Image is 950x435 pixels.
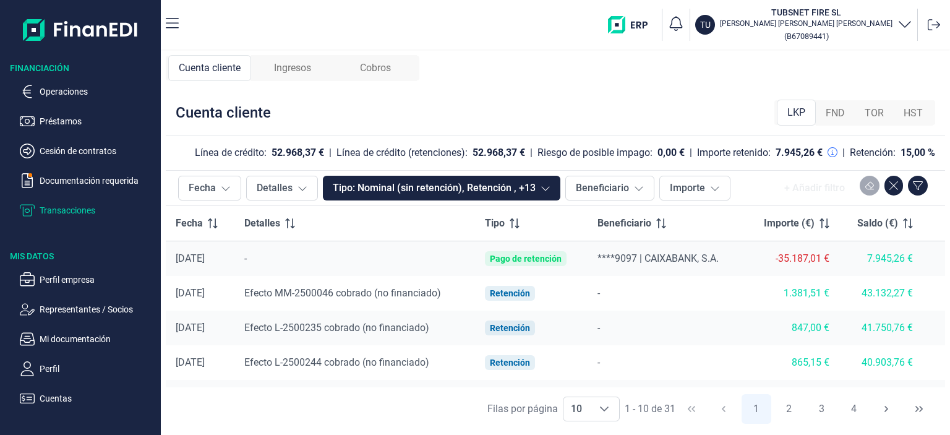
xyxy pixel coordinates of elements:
button: Detalles [246,176,318,200]
div: Retención [490,288,530,298]
span: - [597,356,600,368]
div: Cuenta cliente [168,55,251,81]
div: | [690,145,692,160]
div: TOR [855,101,894,126]
span: - [597,322,600,334]
p: Cuentas [40,391,156,406]
div: 43.132,27 € [849,287,914,299]
span: Beneficiario [597,216,651,231]
button: Page 2 [774,394,803,424]
button: Mi documentación [20,332,156,347]
button: Tipo: Nominal (sin retención), Retención , +13 [323,176,560,200]
div: Línea de crédito: [195,147,267,159]
span: Cuenta cliente [179,61,241,75]
span: Cobros [360,61,391,75]
div: [DATE] [176,287,225,299]
button: Next Page [871,394,901,424]
span: TOR [865,106,884,121]
p: Perfil [40,361,156,376]
div: -35.187,01 € [755,252,829,265]
p: Préstamos [40,114,156,129]
button: Perfil empresa [20,272,156,287]
span: Efecto MM-2500046 cobrado (no financiado) [244,287,441,299]
div: FND [816,101,855,126]
div: Riesgo de posible impago: [537,147,653,159]
button: Cuentas [20,391,156,406]
div: Cuenta cliente [176,103,271,123]
button: Importe [659,176,730,200]
div: 7.945,26 € [849,252,914,265]
img: Logo de aplicación [23,10,139,50]
div: 865,15 € [755,356,829,369]
button: Previous Page [709,394,738,424]
div: | [842,145,845,160]
span: Ingresos [274,61,311,75]
span: LKP [787,105,805,120]
button: Documentación requerida [20,173,156,188]
p: Documentación requerida [40,173,156,188]
button: Fecha [178,176,241,200]
div: 52.968,37 € [473,147,525,159]
button: Last Page [904,394,934,424]
div: 52.968,37 € [272,147,324,159]
div: 15,00 % [901,147,935,159]
span: Efecto L-2500235 cobrado (no financiado) [244,322,429,334]
button: Operaciones [20,84,156,99]
div: Ingresos [251,55,334,81]
span: Detalles [244,216,280,231]
p: Operaciones [40,84,156,99]
span: FND [826,106,845,121]
button: Page 4 [839,394,869,424]
div: Retención [490,323,530,333]
button: Perfil [20,361,156,376]
button: Préstamos [20,114,156,129]
div: 847,00 € [755,322,829,334]
div: HST [894,101,933,126]
button: Page 3 [807,394,836,424]
h3: TUBSNET FIRE SL [720,6,892,19]
span: HST [904,106,923,121]
button: Transacciones [20,203,156,218]
span: - [244,252,247,264]
div: [DATE] [176,252,225,265]
span: Importe (€) [764,216,815,231]
button: Page 1 [742,394,771,424]
span: Saldo (€) [857,216,898,231]
div: [DATE] [176,356,225,369]
p: Mi documentación [40,332,156,347]
div: Importe retenido: [697,147,771,159]
div: Choose [589,397,619,421]
button: TUTUBSNET FIRE SL[PERSON_NAME] [PERSON_NAME] [PERSON_NAME](B67089441) [695,6,912,43]
div: 0,00 € [657,147,685,159]
span: 10 [563,397,589,421]
div: Filas por página [487,402,558,416]
div: | [329,145,332,160]
div: Línea de crédito (retenciones): [336,147,468,159]
p: Cesión de contratos [40,144,156,158]
div: 1.381,51 € [755,287,829,299]
button: First Page [677,394,706,424]
span: ****9097 | CAIXABANK, S.A. [597,252,719,264]
div: Retención: [850,147,896,159]
div: [DATE] [176,322,225,334]
p: Perfil empresa [40,272,156,287]
img: erp [608,16,657,33]
span: 1 - 10 de 31 [625,404,675,414]
div: 7.945,26 € [776,147,823,159]
span: - [597,287,600,299]
span: Efecto L-2500244 cobrado (no financiado) [244,356,429,368]
p: Representantes / Socios [40,302,156,317]
div: LKP [777,100,816,126]
small: Copiar cif [784,32,829,41]
button: Representantes / Socios [20,302,156,317]
button: Cesión de contratos [20,144,156,158]
div: Cobros [334,55,417,81]
div: 41.750,76 € [849,322,914,334]
div: | [530,145,533,160]
span: Tipo [485,216,505,231]
button: Beneficiario [565,176,654,200]
p: [PERSON_NAME] [PERSON_NAME] [PERSON_NAME] [720,19,892,28]
span: Fecha [176,216,203,231]
p: Transacciones [40,203,156,218]
div: Pago de retención [490,254,562,264]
